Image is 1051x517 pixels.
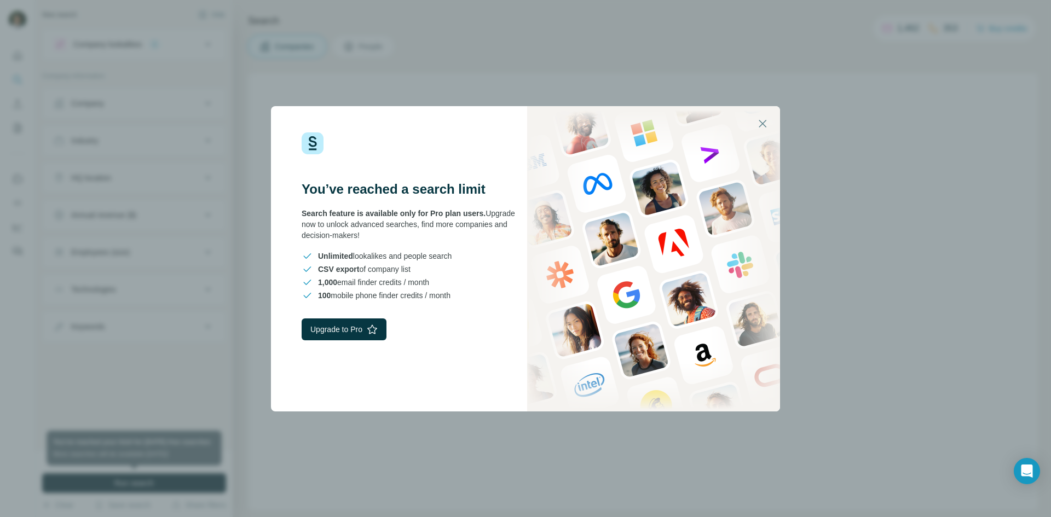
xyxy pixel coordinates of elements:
img: Surfe Logo [302,132,324,154]
span: lookalikes and people search [318,251,452,262]
span: of company list [318,264,411,275]
span: email finder credits / month [318,277,429,288]
div: Open Intercom Messenger [1014,458,1040,484]
span: mobile phone finder credits / month [318,290,451,301]
span: 100 [318,291,331,300]
h3: You’ve reached a search limit [302,181,525,198]
span: Unlimited [318,252,353,260]
div: Upgrade now to unlock advanced searches, find more companies and decision-makers! [302,208,525,241]
img: Surfe Stock Photo - showing people and technologies [527,106,780,411]
button: Upgrade to Pro [302,318,386,340]
span: Search feature is available only for Pro plan users. [302,209,486,218]
span: CSV export [318,265,359,274]
span: 1,000 [318,278,337,287]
